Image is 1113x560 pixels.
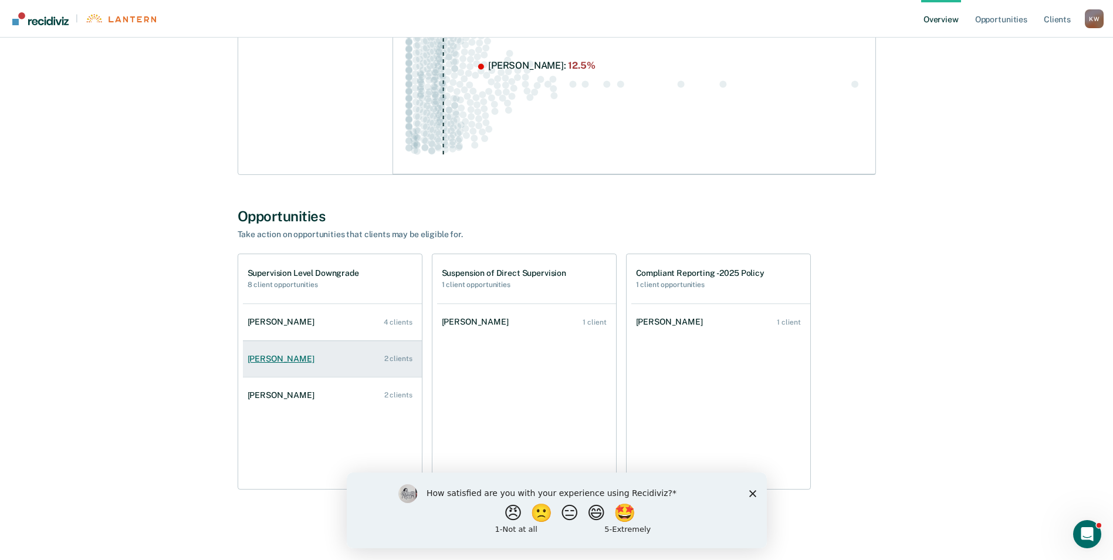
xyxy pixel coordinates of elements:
[402,2,866,165] div: Swarm plot of all technical incarceration rates in the state for NOT_SEX_OFFENSE caseloads, highl...
[238,230,648,239] div: Take action on opportunities that clients may be eligible for.
[442,268,567,278] h1: Suspension of Direct Supervision
[243,379,422,412] a: [PERSON_NAME] 2 clients
[384,355,412,363] div: 2 clients
[437,305,616,339] a: [PERSON_NAME] 1 client
[248,390,319,400] div: [PERSON_NAME]
[248,354,319,364] div: [PERSON_NAME]
[442,281,567,289] h2: 1 client opportunities
[1073,520,1101,548] iframe: Intercom live chat
[85,14,156,23] img: Lantern
[636,281,764,289] h2: 1 client opportunities
[777,318,800,326] div: 1 client
[12,12,69,25] img: Recidiviz
[636,268,764,278] h1: Compliant Reporting - 2025 Policy
[243,342,422,376] a: [PERSON_NAME] 2 clients
[248,281,359,289] h2: 8 client opportunities
[248,268,359,278] h1: Supervision Level Downgrade
[1085,9,1104,28] div: K W
[1085,9,1104,28] button: Profile dropdown button
[442,317,513,327] div: [PERSON_NAME]
[243,305,422,339] a: [PERSON_NAME] 4 clients
[631,305,810,339] a: [PERSON_NAME] 1 client
[384,391,412,399] div: 2 clients
[583,318,606,326] div: 1 client
[347,473,767,548] iframe: Survey by Kim from Recidiviz
[248,317,319,327] div: [PERSON_NAME]
[384,318,412,326] div: 4 clients
[69,14,85,23] span: |
[636,317,708,327] div: [PERSON_NAME]
[238,208,876,225] div: Opportunities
